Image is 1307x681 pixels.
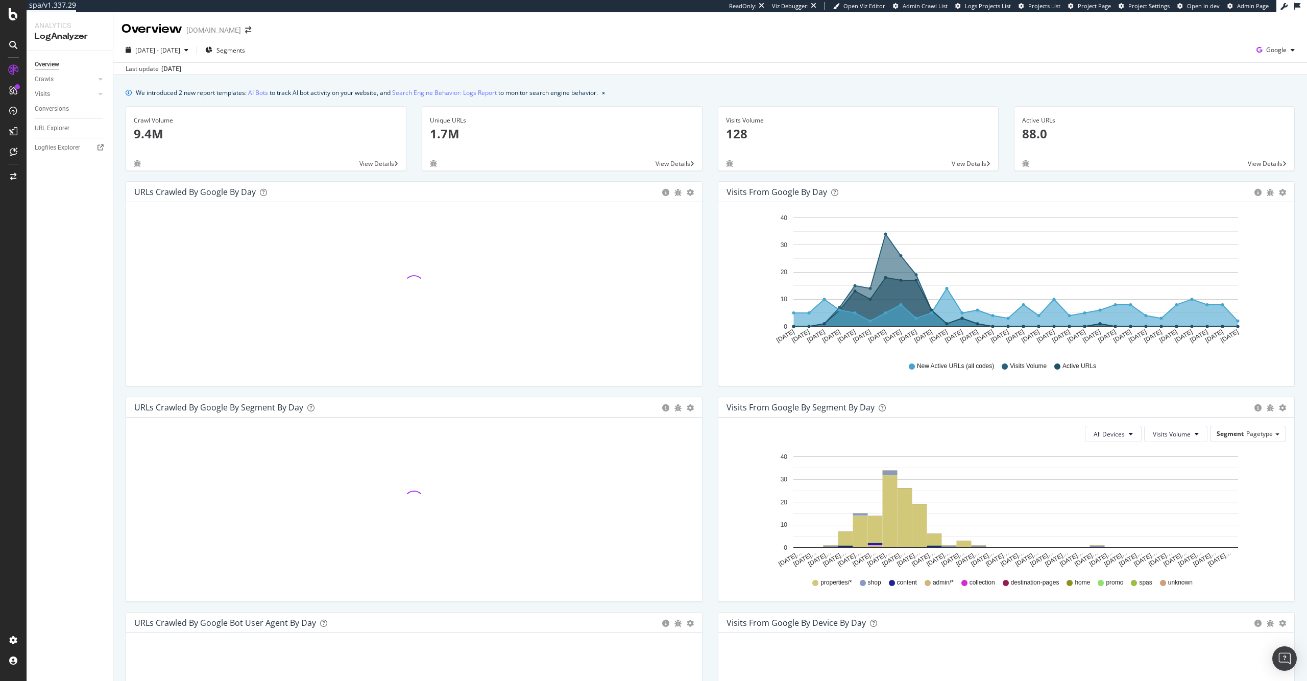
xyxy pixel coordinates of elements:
[882,328,903,344] text: [DATE]
[843,2,885,10] span: Open Viz Editor
[1252,42,1299,58] button: Google
[903,2,948,10] span: Admin Crawl List
[216,46,245,55] span: Segments
[727,210,1282,352] svg: A chart.
[1112,328,1132,344] text: [DATE]
[1217,429,1244,438] span: Segment
[1279,189,1286,196] div: gear
[781,499,788,506] text: 20
[726,160,733,167] div: bug
[161,64,181,74] div: [DATE]
[917,362,994,371] span: New Active URLs (all codes)
[943,328,964,344] text: [DATE]
[35,20,105,31] div: Analytics
[122,20,182,38] div: Overview
[781,241,788,249] text: 30
[135,46,180,55] span: [DATE] - [DATE]
[674,620,682,627] div: bug
[726,125,990,142] p: 128
[430,125,694,142] p: 1.7M
[1094,430,1125,439] span: All Devices
[781,269,788,276] text: 20
[662,404,669,411] div: circle-info
[806,328,826,344] text: [DATE]
[1168,578,1193,587] span: unknown
[430,160,437,167] div: bug
[359,159,394,168] span: View Details
[1248,159,1282,168] span: View Details
[1028,2,1060,10] span: Projects List
[201,42,249,58] button: Segments
[1066,328,1086,344] text: [DATE]
[1279,404,1286,411] div: gear
[122,42,192,58] button: [DATE] - [DATE]
[674,404,682,411] div: bug
[186,25,241,35] div: [DOMAIN_NAME]
[1035,328,1056,344] text: [DATE]
[989,328,1010,344] text: [DATE]
[1019,2,1060,10] a: Projects List
[687,620,694,627] div: gear
[1267,404,1274,411] div: bug
[687,404,694,411] div: gear
[970,578,995,587] span: collection
[35,74,54,85] div: Crawls
[35,142,106,153] a: Logfiles Explorer
[833,2,885,10] a: Open Viz Editor
[867,328,887,344] text: [DATE]
[729,2,757,10] div: ReadOnly:
[959,328,979,344] text: [DATE]
[781,521,788,528] text: 10
[1005,328,1025,344] text: [DATE]
[955,2,1011,10] a: Logs Projects List
[836,328,857,344] text: [DATE]
[1177,2,1220,10] a: Open in dev
[1010,362,1047,371] span: Visits Volume
[1127,328,1148,344] text: [DATE]
[727,618,866,628] div: Visits From Google By Device By Day
[852,328,872,344] text: [DATE]
[1075,578,1090,587] span: home
[126,87,1295,98] div: info banner
[727,450,1282,569] svg: A chart.
[913,328,933,344] text: [DATE]
[1144,426,1207,442] button: Visits Volume
[1119,2,1170,10] a: Project Settings
[952,159,986,168] span: View Details
[1128,2,1170,10] span: Project Settings
[928,328,949,344] text: [DATE]
[1022,125,1287,142] p: 88.0
[781,453,788,460] text: 40
[134,116,398,125] div: Crawl Volume
[1254,189,1262,196] div: circle-info
[727,402,875,412] div: Visits from Google By Segment By Day
[1078,2,1111,10] span: Project Page
[868,578,881,587] span: shop
[35,74,95,85] a: Crawls
[392,87,497,98] a: Search Engine Behavior: Logs Report
[134,160,141,167] div: bug
[248,87,268,98] a: AI Bots
[781,476,788,483] text: 30
[775,328,795,344] text: [DATE]
[965,2,1011,10] span: Logs Projects List
[35,31,105,42] div: LogAnalyzer
[933,578,954,587] span: admin/*
[1266,45,1287,54] span: Google
[1022,116,1287,125] div: Active URLs
[1272,646,1297,671] div: Open Intercom Messenger
[35,59,59,70] div: Overview
[1153,430,1191,439] span: Visits Volume
[1254,620,1262,627] div: circle-info
[134,125,398,142] p: 9.4M
[126,64,181,74] div: Last update
[974,328,995,344] text: [DATE]
[1267,620,1274,627] div: bug
[790,328,811,344] text: [DATE]
[897,578,917,587] span: content
[134,618,316,628] div: URLs Crawled by Google bot User Agent By Day
[1158,328,1178,344] text: [DATE]
[35,142,80,153] div: Logfiles Explorer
